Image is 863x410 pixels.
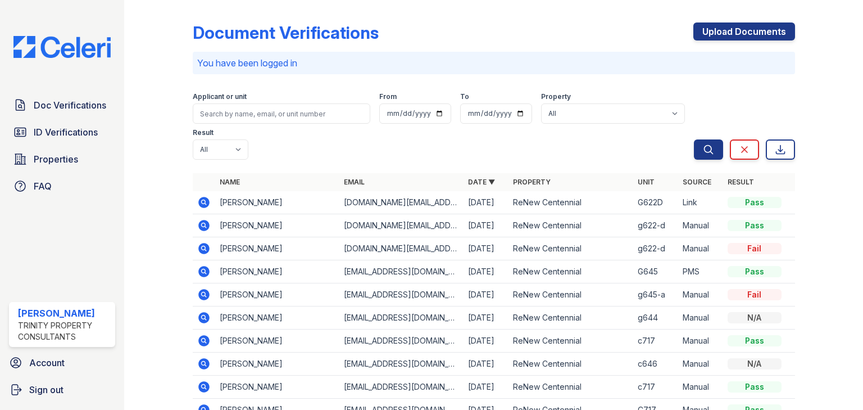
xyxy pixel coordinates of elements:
div: Pass [728,220,782,231]
a: ID Verifications [9,121,115,143]
td: [EMAIL_ADDRESS][DOMAIN_NAME] [339,353,464,376]
div: Document Verifications [193,22,379,43]
td: G645 [633,260,678,283]
td: ReNew Centennial [508,214,633,237]
span: FAQ [34,179,52,193]
label: Property [541,92,571,101]
td: c717 [633,376,678,399]
td: [PERSON_NAME] [215,191,339,214]
td: g644 [633,307,678,330]
td: ReNew Centennial [508,330,633,353]
td: ReNew Centennial [508,376,633,399]
input: Search by name, email, or unit number [193,103,370,124]
td: g622-d [633,214,678,237]
td: Link [678,191,723,214]
td: [DATE] [464,237,508,260]
td: [DOMAIN_NAME][EMAIL_ADDRESS][DOMAIN_NAME] [339,237,464,260]
td: [DOMAIN_NAME][EMAIL_ADDRESS][DOMAIN_NAME] [339,214,464,237]
td: ReNew Centennial [508,237,633,260]
td: [DATE] [464,330,508,353]
td: [PERSON_NAME] [215,376,339,399]
label: Result [193,128,214,137]
a: Date ▼ [468,178,495,186]
td: [EMAIL_ADDRESS][DOMAIN_NAME] [339,283,464,307]
label: Applicant or unit [193,92,247,101]
td: [PERSON_NAME] [215,237,339,260]
a: Name [220,178,240,186]
td: [EMAIL_ADDRESS][DOMAIN_NAME] [339,307,464,330]
td: [EMAIL_ADDRESS][DOMAIN_NAME] [339,330,464,353]
td: [PERSON_NAME] [215,283,339,307]
td: ReNew Centennial [508,260,633,283]
td: [DOMAIN_NAME][EMAIL_ADDRESS][DOMAIN_NAME] [339,191,464,214]
a: Source [683,178,711,186]
a: Email [344,178,365,186]
div: Fail [728,243,782,254]
td: [PERSON_NAME] [215,260,339,283]
td: [DATE] [464,191,508,214]
p: You have been logged in [197,56,791,70]
label: To [460,92,469,101]
td: [DATE] [464,214,508,237]
div: N/A [728,358,782,370]
td: PMS [678,260,723,283]
td: Manual [678,330,723,353]
td: Manual [678,376,723,399]
img: CE_Logo_Blue-a8612792a0a2168367f1c8372b55b34899dd931a85d93a1a3d3e32e68fde9ad4.png [4,36,120,58]
div: Fail [728,289,782,300]
td: ReNew Centennial [508,307,633,330]
td: [PERSON_NAME] [215,353,339,376]
td: [DATE] [464,260,508,283]
span: Properties [34,152,78,166]
div: Pass [728,381,782,393]
a: Sign out [4,379,120,401]
a: Unit [638,178,655,186]
a: Account [4,352,120,374]
a: Property [513,178,551,186]
td: [PERSON_NAME] [215,330,339,353]
td: Manual [678,214,723,237]
a: Upload Documents [693,22,795,40]
td: [DATE] [464,283,508,307]
td: [DATE] [464,307,508,330]
div: Pass [728,335,782,346]
td: ReNew Centennial [508,353,633,376]
td: ReNew Centennial [508,191,633,214]
td: Manual [678,283,723,307]
div: N/A [728,312,782,323]
a: Doc Verifications [9,94,115,116]
td: [DATE] [464,353,508,376]
div: [PERSON_NAME] [18,307,111,320]
div: Pass [728,266,782,277]
td: g645-a [633,283,678,307]
td: [PERSON_NAME] [215,214,339,237]
td: c717 [633,330,678,353]
span: Doc Verifications [34,98,106,112]
td: [EMAIL_ADDRESS][DOMAIN_NAME] [339,376,464,399]
div: Pass [728,197,782,208]
td: c646 [633,353,678,376]
td: G622D [633,191,678,214]
span: ID Verifications [34,125,98,139]
a: Properties [9,148,115,170]
td: [PERSON_NAME] [215,307,339,330]
span: Sign out [29,383,63,397]
td: Manual [678,307,723,330]
td: g622-d [633,237,678,260]
td: ReNew Centennial [508,283,633,307]
td: Manual [678,237,723,260]
a: Result [728,178,754,186]
div: Trinity Property Consultants [18,320,111,343]
td: [DATE] [464,376,508,399]
label: From [379,92,397,101]
a: FAQ [9,175,115,197]
td: Manual [678,353,723,376]
td: [EMAIL_ADDRESS][DOMAIN_NAME] [339,260,464,283]
span: Account [29,356,65,370]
